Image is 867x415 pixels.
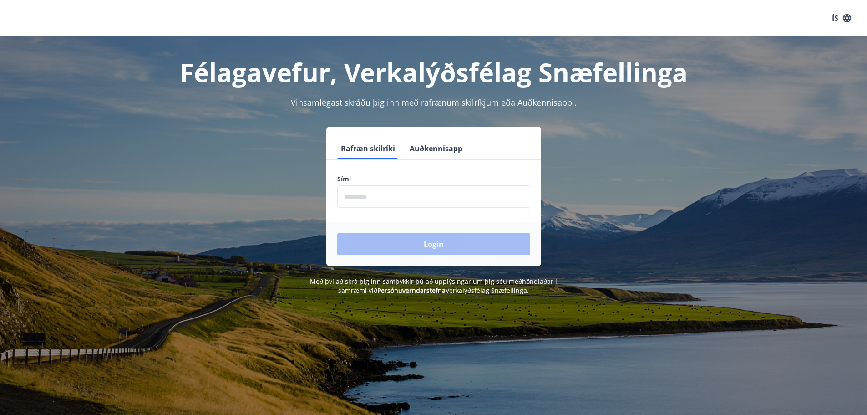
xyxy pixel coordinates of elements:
label: Sími [337,174,530,184]
button: ÍS [827,10,856,26]
button: Auðkennisapp [406,138,466,159]
a: Persónuverndarstefna [377,286,446,295]
span: Vinsamlegast skráðu þig inn með rafrænum skilríkjum eða Auðkennisappi. [291,97,577,108]
button: Rafræn skilríki [337,138,399,159]
h1: Félagavefur, Verkalýðsfélag Snæfellinga [117,55,750,89]
span: Með því að skrá þig inn samþykkir þú að upplýsingar um þig séu meðhöndlaðar í samræmi við Verkalý... [310,277,557,295]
